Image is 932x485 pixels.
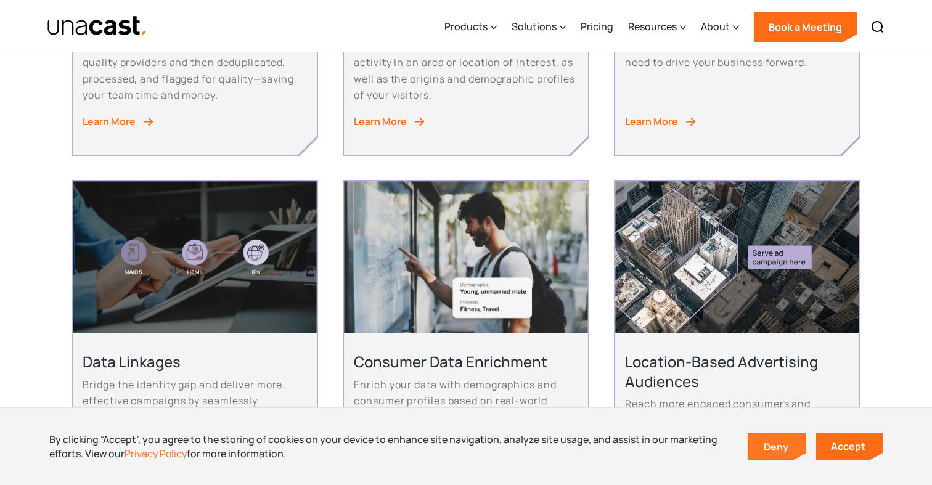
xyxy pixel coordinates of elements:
div: Learn More [625,113,678,130]
div: About [701,2,739,52]
h2: Consumer Data Enrichment [354,352,578,371]
a: Privacy Policy [125,447,187,460]
div: Products [444,19,488,34]
div: About [701,19,730,34]
div: By clicking “Accept”, you agree to the storing of cookies on your device to enhance site navigati... [49,433,729,460]
div: Resources [628,19,677,34]
a: Accept [816,433,883,460]
p: Utilize privacy-friendly device-level location data for areas of interest globally. Our location ... [83,5,306,104]
div: Solutions [512,19,557,34]
h2: Data Linkages [83,352,306,371]
div: Products [444,2,497,52]
a: Deny [749,434,806,460]
p: Validate your next business decision with our machine learning-powered foot traffic datasets for ... [354,5,578,104]
p: Bridge the identity gap and deliver more effective campaigns by seamlessly connecting MAIDs to ha... [83,377,306,442]
h2: Location-Based Advertising Audiences [625,352,849,390]
div: Solutions [512,2,566,52]
img: Aerial View of city streets. Serve ad campaign here outlined [615,181,859,333]
div: Learn More [354,113,407,130]
div: Resources [628,2,686,52]
a: Book a Meeting [754,12,857,42]
img: Search icon [870,20,885,35]
p: Enrich your data with demographics and consumer profiles based on real-world behavior. Data enric... [354,377,578,459]
a: Learn More [625,113,849,130]
img: Unacast text logo [47,15,147,37]
a: Pricing [581,2,613,52]
a: Learn More [83,113,306,130]
a: Learn More [354,113,578,130]
p: Reach more engaged consumers and improve ROI for your next advertising campaign with location-bas... [625,396,849,462]
a: home [47,15,147,37]
div: Learn More [83,113,136,130]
